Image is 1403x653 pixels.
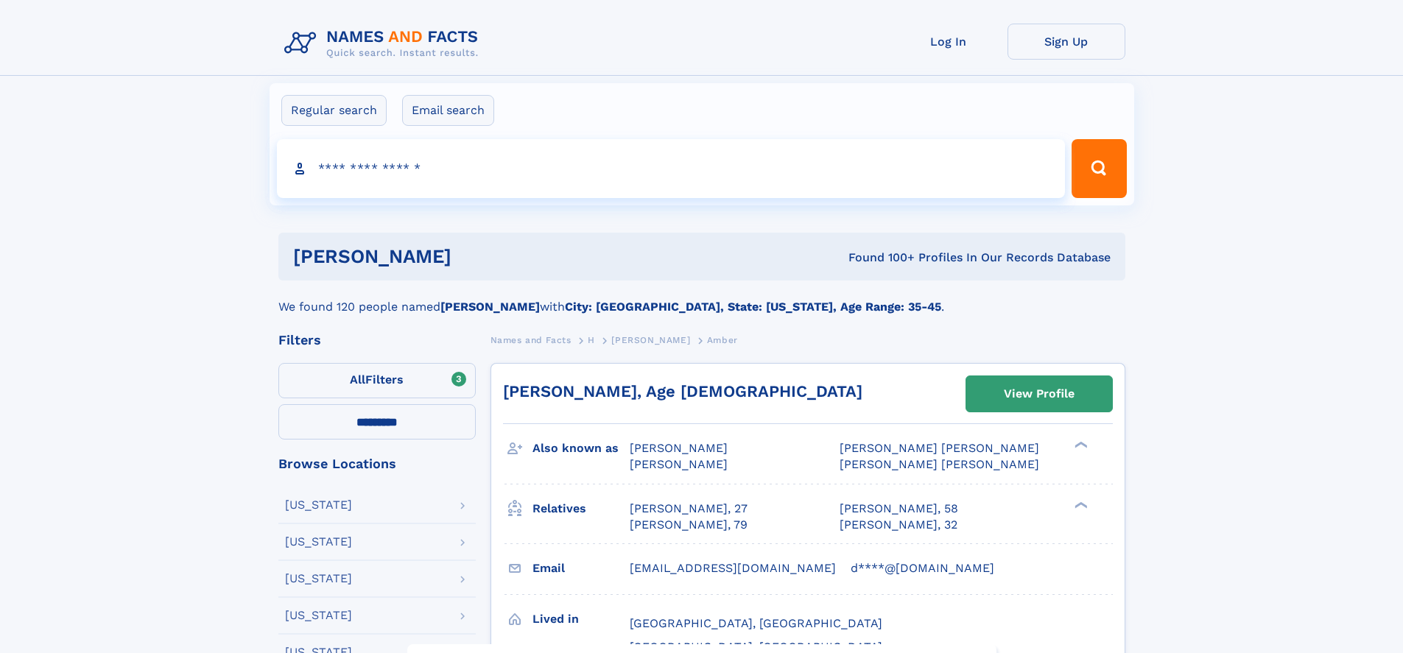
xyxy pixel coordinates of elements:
[707,335,738,345] span: Amber
[611,335,690,345] span: [PERSON_NAME]
[285,610,352,621] div: [US_STATE]
[503,382,862,400] a: [PERSON_NAME], Age [DEMOGRAPHIC_DATA]
[1008,24,1125,60] a: Sign Up
[285,536,352,548] div: [US_STATE]
[630,561,836,575] span: [EMAIL_ADDRESS][DOMAIN_NAME]
[281,95,387,126] label: Regular search
[278,280,1125,316] div: We found 120 people named with .
[532,436,630,461] h3: Also known as
[532,556,630,581] h3: Email
[293,247,650,266] h1: [PERSON_NAME]
[278,24,490,63] img: Logo Names and Facts
[490,331,572,349] a: Names and Facts
[440,300,540,314] b: [PERSON_NAME]
[630,616,882,630] span: [GEOGRAPHIC_DATA], [GEOGRAPHIC_DATA]
[285,573,352,585] div: [US_STATE]
[890,24,1008,60] a: Log In
[840,441,1039,455] span: [PERSON_NAME] [PERSON_NAME]
[278,457,476,470] div: Browse Locations
[630,517,748,533] a: [PERSON_NAME], 79
[278,333,476,347] div: Filters
[611,331,690,349] a: [PERSON_NAME]
[285,499,352,511] div: [US_STATE]
[840,501,958,517] a: [PERSON_NAME], 58
[588,331,595,349] a: H
[630,441,728,455] span: [PERSON_NAME]
[1071,500,1089,509] div: ❯
[650,250,1111,266] div: Found 100+ Profiles In Our Records Database
[630,501,748,517] a: [PERSON_NAME], 27
[565,300,941,314] b: City: [GEOGRAPHIC_DATA], State: [US_STATE], Age Range: 35-45
[402,95,494,126] label: Email search
[840,457,1039,471] span: [PERSON_NAME] [PERSON_NAME]
[588,335,595,345] span: H
[840,517,957,533] a: [PERSON_NAME], 32
[1071,440,1089,450] div: ❯
[966,376,1112,412] a: View Profile
[1072,139,1126,198] button: Search Button
[532,496,630,521] h3: Relatives
[277,139,1066,198] input: search input
[1004,377,1075,411] div: View Profile
[532,607,630,632] h3: Lived in
[350,373,365,386] span: All
[630,457,728,471] span: [PERSON_NAME]
[278,363,476,398] label: Filters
